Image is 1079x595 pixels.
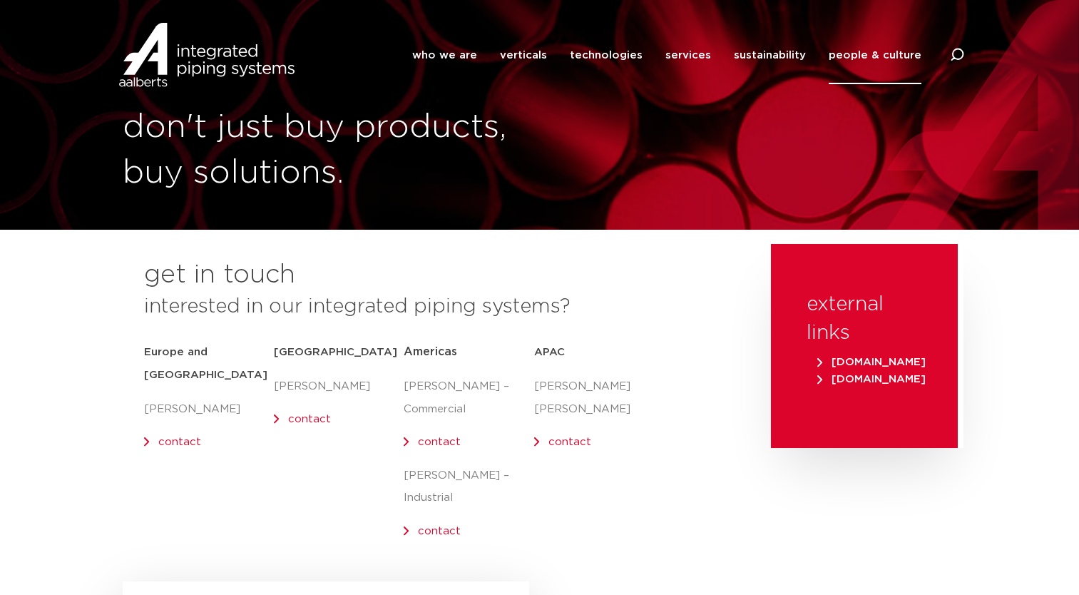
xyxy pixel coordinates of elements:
a: contact [158,437,201,447]
a: [DOMAIN_NAME] [814,374,929,385]
a: people & culture [829,26,921,84]
p: [PERSON_NAME] [274,375,404,398]
strong: Europe and [GEOGRAPHIC_DATA] [144,347,267,380]
a: contact [548,437,591,447]
a: services [665,26,711,84]
p: [PERSON_NAME] [PERSON_NAME] [534,375,664,421]
p: [PERSON_NAME] – Commercial [404,375,533,421]
span: Americas [404,346,457,357]
nav: Menu [412,26,921,84]
a: contact [418,437,461,447]
h2: get in touch [144,258,295,293]
a: sustainability [734,26,806,84]
a: [DOMAIN_NAME] [814,357,929,367]
span: [DOMAIN_NAME] [817,357,926,367]
a: contact [418,526,461,536]
h3: external links [807,290,922,347]
h3: interested in our integrated piping systems? [144,293,735,321]
p: [PERSON_NAME] [144,398,274,421]
span: [DOMAIN_NAME] [817,374,926,385]
h1: don't just buy products, buy solutions. [123,105,533,196]
a: contact [288,414,331,424]
h5: [GEOGRAPHIC_DATA] [274,341,404,364]
p: [PERSON_NAME] – Industrial [404,464,533,510]
a: technologies [570,26,643,84]
a: verticals [500,26,547,84]
a: who we are [412,26,477,84]
h5: APAC [534,341,664,364]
